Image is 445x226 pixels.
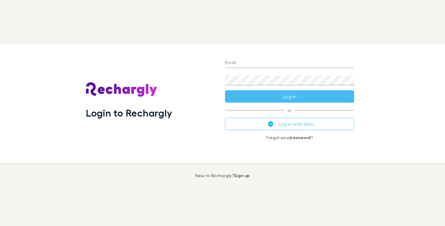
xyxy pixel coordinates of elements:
button: Log in with Xero [225,118,354,130]
p: New to Rechargly? [195,173,250,178]
button: Log in [225,90,354,103]
p: Forgot your ? [225,135,354,140]
a: password [290,135,311,140]
a: Sign up [234,173,250,178]
img: Rechargly's Logo [86,82,158,97]
img: Xero's logo [268,121,273,127]
h1: Login to Rechargly [86,107,172,119]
